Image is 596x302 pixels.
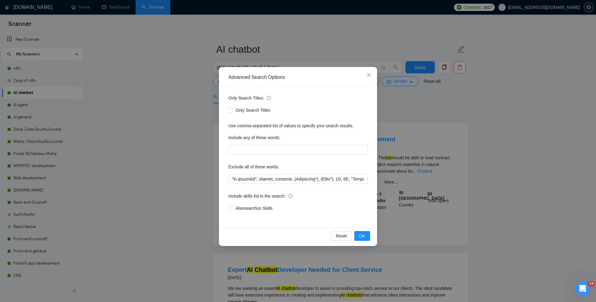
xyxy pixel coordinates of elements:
label: Include any of these words: [228,133,280,142]
button: OK [354,231,370,241]
span: Also search on Skills [233,205,275,212]
div: Use comma-separated list of values to specify your search results. [228,122,368,129]
span: info-circle [267,96,271,100]
span: Only Search Titles: [228,95,271,101]
iframe: Intercom live chat [575,281,590,296]
span: OK [359,233,365,239]
button: Close [361,67,377,83]
span: 10 [588,281,595,286]
span: Include skills list in the search: [228,193,293,199]
div: Advanced Search Options [228,74,368,81]
label: Exclude all of these words: [228,162,279,172]
span: Only Search Titles [233,107,273,114]
span: info-circle [288,194,293,198]
span: close [366,72,371,77]
button: Reset [331,231,352,241]
span: Reset [336,233,347,239]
